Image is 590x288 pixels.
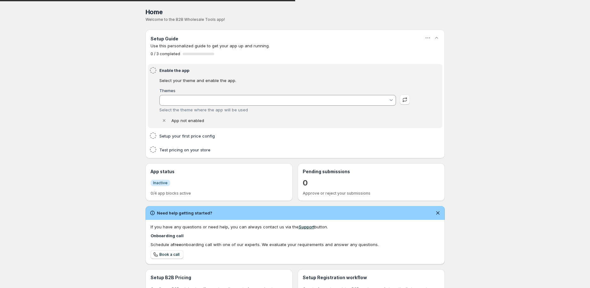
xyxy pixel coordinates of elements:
span: Book a call [159,252,180,257]
h4: Test pricing on your store [159,147,412,153]
h4: Setup your first price config [159,133,412,139]
h2: Need help getting started? [157,210,212,216]
h4: Enable the app [159,67,412,73]
p: App not enabled [171,117,204,124]
h3: Setup Guide [151,36,178,42]
h3: App status [151,168,288,175]
p: 0/4 app blocks active [151,191,288,196]
span: 0 / 3 completed [151,51,180,56]
button: Dismiss notification [433,209,442,217]
a: InfoInactive [151,179,170,186]
p: Use this personalized guide to get your app up and running. [151,43,440,49]
b: free [173,242,181,247]
span: Home [146,8,163,16]
div: Schedule a onboarding call with one of our experts. We evaluate your requirements and answer any ... [151,241,440,248]
h3: Setup Registration workflow [303,274,440,281]
p: Welcome to the B2B Wholesale Tools app! [146,17,445,22]
p: Approve or reject your submissions [303,191,440,196]
a: Book a call [151,250,183,259]
a: Support [299,224,314,229]
label: Themes [159,88,175,93]
h4: Onboarding call [151,232,440,239]
div: If you have any questions or need help, you can always contact us via the button. [151,224,440,230]
h3: Setup B2B Pricing [151,274,288,281]
p: Select your theme and enable the app. [159,77,410,84]
h3: Pending submissions [303,168,440,175]
span: Inactive [153,180,168,185]
a: 0 [303,178,308,188]
div: Select the theme where the app will be used [159,107,396,112]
